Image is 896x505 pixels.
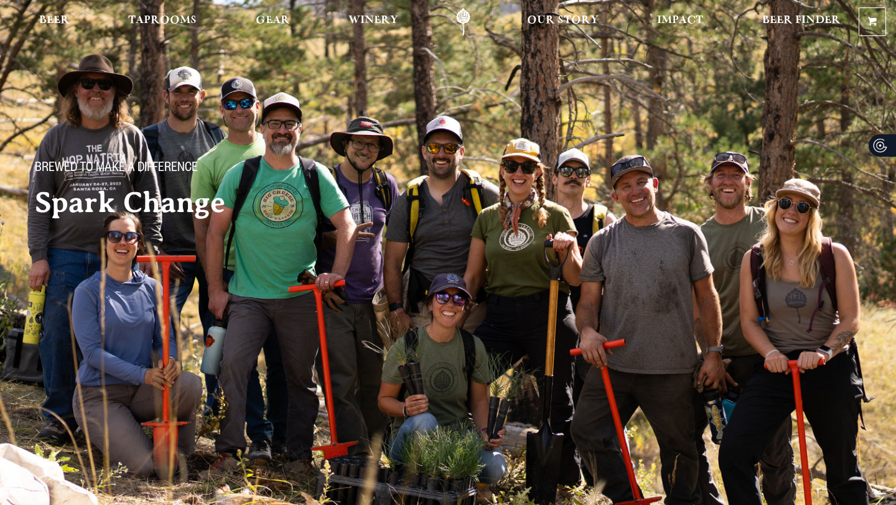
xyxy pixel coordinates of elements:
[256,16,290,25] span: Gear
[31,8,78,36] a: Beer
[527,16,599,25] span: Our Story
[649,8,711,36] a: Impact
[762,16,841,25] span: Beer Finder
[35,161,198,177] span: Brewed to make a difference
[348,16,398,25] span: Winery
[120,8,205,36] a: Taprooms
[754,8,849,36] a: Beer Finder
[248,8,298,36] a: Gear
[657,16,703,25] span: Impact
[440,8,487,36] a: Odell Home
[35,187,423,218] h2: Spark Change
[128,16,197,25] span: Taprooms
[39,16,70,25] span: Beer
[519,8,607,36] a: Our Story
[340,8,406,36] a: Winery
